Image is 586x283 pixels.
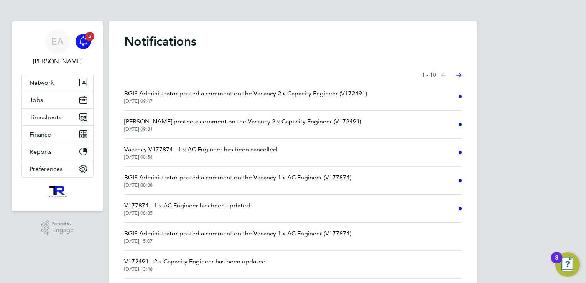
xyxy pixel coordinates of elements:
a: Vacancy V177874 - 1 x AC Engineer has been cancelled[DATE] 08:54 [124,145,277,160]
span: Network [30,79,54,86]
span: Timesheets [30,114,61,121]
span: [DATE] 08:35 [124,210,250,216]
span: V172491 - 2 x Capacity Engineer has been updated [124,257,266,266]
a: V172491 - 2 x Capacity Engineer has been updated[DATE] 13:48 [124,257,266,272]
button: Open Resource Center, 3 new notifications [555,252,580,277]
span: [DATE] 08:38 [124,182,351,188]
span: [DATE] 09:31 [124,126,361,132]
span: 5 [85,32,94,41]
button: Network [22,74,93,91]
span: Preferences [30,165,63,173]
a: BGIS Administrator posted a comment on the Vacancy 1 x AC Engineer (V177874)[DATE] 08:38 [124,173,351,188]
span: Ellis Andrew [21,57,94,66]
span: Vacancy V177874 - 1 x AC Engineer has been cancelled [124,145,277,154]
button: Finance [22,126,93,143]
nav: Select page of notifications list [422,67,462,83]
button: Reports [22,143,93,160]
span: BGIS Administrator posted a comment on the Vacancy 2 x Capacity Engineer (V172491) [124,89,367,98]
span: [DATE] 15:07 [124,238,351,244]
span: 1 - 10 [422,71,436,79]
span: [DATE] 09:47 [124,98,367,104]
a: [PERSON_NAME] posted a comment on the Vacancy 2 x Capacity Engineer (V172491)[DATE] 09:31 [124,117,361,132]
div: 3 [555,258,558,268]
a: Powered byEngage [41,220,74,235]
img: wearetecrec-logo-retina.png [47,185,68,197]
span: Powered by [52,220,74,227]
h1: Notifications [124,34,462,49]
span: Reports [30,148,52,155]
a: 5 [76,29,91,54]
span: Jobs [30,96,43,104]
button: Preferences [22,160,93,177]
span: [DATE] 08:54 [124,154,277,160]
a: V177874 - 1 x AC Engineer has been updated[DATE] 08:35 [124,201,250,216]
span: [PERSON_NAME] posted a comment on the Vacancy 2 x Capacity Engineer (V172491) [124,117,361,126]
span: EA [51,36,64,46]
nav: Main navigation [12,21,103,211]
a: BGIS Administrator posted a comment on the Vacancy 2 x Capacity Engineer (V172491)[DATE] 09:47 [124,89,367,104]
span: Engage [52,227,74,234]
button: Jobs [22,91,93,108]
a: Go to home page [21,185,94,197]
button: Timesheets [22,109,93,125]
a: EA[PERSON_NAME] [21,29,94,66]
span: V177874 - 1 x AC Engineer has been updated [124,201,250,210]
a: BGIS Administrator posted a comment on the Vacancy 1 x AC Engineer (V177874)[DATE] 15:07 [124,229,351,244]
span: BGIS Administrator posted a comment on the Vacancy 1 x AC Engineer (V177874) [124,173,351,182]
span: BGIS Administrator posted a comment on the Vacancy 1 x AC Engineer (V177874) [124,229,351,238]
span: Finance [30,131,51,138]
span: [DATE] 13:48 [124,266,266,272]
